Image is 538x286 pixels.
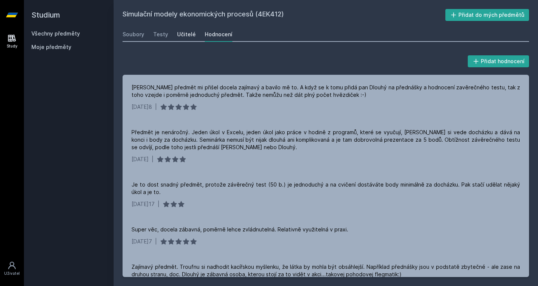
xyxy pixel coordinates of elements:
[155,103,157,111] div: |
[153,27,168,42] a: Testy
[205,27,232,42] a: Hodnocení
[132,200,155,208] div: [DATE]17
[153,31,168,38] div: Testy
[31,43,71,51] span: Moje předměty
[123,9,445,21] h2: Simulační modely ekonomických procesů (4EK412)
[31,30,80,37] a: Všechny předměty
[1,30,22,53] a: Study
[132,156,149,163] div: [DATE]
[132,84,520,99] div: [PERSON_NAME] předmět mi přišel docela zajímavý a bavilo mě to. A když se k tomu přidá pan Dlouhý...
[4,271,20,276] div: Uživatel
[132,263,520,278] div: Zajímavý předmět. Troufnu si nadhodit kacířskou myšlenku, že látka by mohla být obsáhlejší. Napří...
[132,226,348,233] div: Super věc, docela zábavná, poměrně lehce zvládnutelná. Relativně využitelná v praxi.
[1,257,22,280] a: Uživatel
[177,31,196,38] div: Učitelé
[152,156,154,163] div: |
[132,129,520,151] div: Předmět je nenáročný. Jeden úkol v Excelu, jeden úkol jako práce v hodině z programů, které se vy...
[123,31,144,38] div: Soubory
[177,27,196,42] a: Učitelé
[155,238,157,245] div: |
[205,31,232,38] div: Hodnocení
[445,9,529,21] button: Přidat do mých předmětů
[132,103,152,111] div: [DATE]8
[7,43,18,49] div: Study
[158,200,160,208] div: |
[468,55,529,67] button: Přidat hodnocení
[123,27,144,42] a: Soubory
[132,181,520,196] div: Je to dost snadný předmět, protože závěrečný test (50 b.) je jednoduchý a na cvičení dostáváte bo...
[132,238,152,245] div: [DATE]7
